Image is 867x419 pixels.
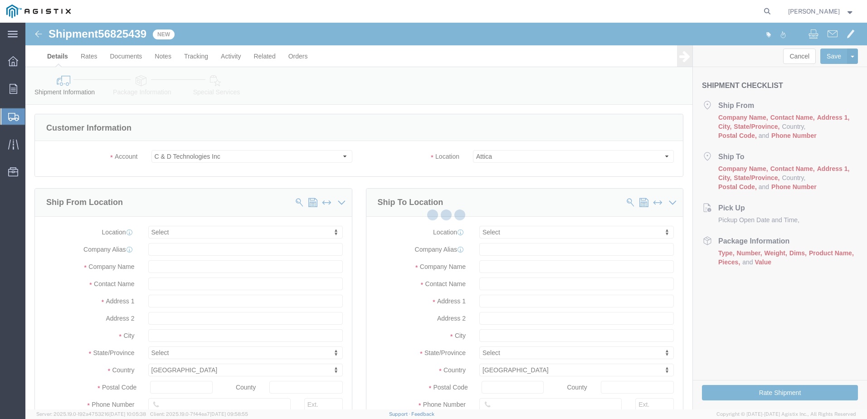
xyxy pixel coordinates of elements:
img: logo [6,5,71,18]
span: Server: 2025.19.0-192a4753216 [36,411,146,417]
button: [PERSON_NAME] [788,6,855,17]
span: [DATE] 09:58:55 [210,411,248,417]
a: Support [389,411,412,417]
span: Terrie Prewitt [788,6,840,16]
span: [DATE] 10:05:38 [109,411,146,417]
span: Client: 2025.19.0-7f44ea7 [150,411,248,417]
a: Feedback [411,411,434,417]
span: Copyright © [DATE]-[DATE] Agistix Inc., All Rights Reserved [716,410,856,418]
